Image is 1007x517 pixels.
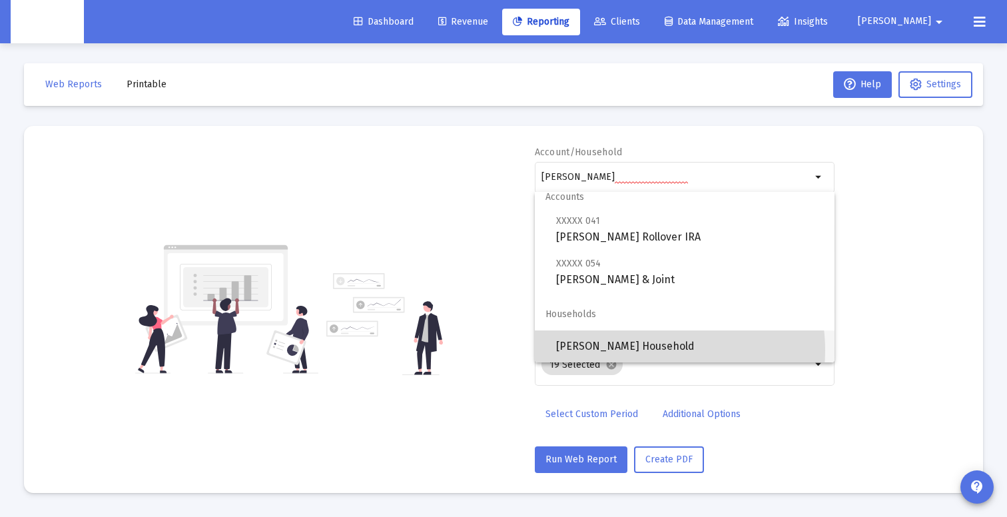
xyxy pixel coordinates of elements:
input: Search or select an account or household [541,172,811,183]
span: [PERSON_NAME] Rollover IRA [556,213,824,245]
mat-chip: 19 Selected [541,354,623,375]
span: Printable [127,79,167,90]
a: Revenue [428,9,499,35]
span: [PERSON_NAME] [858,16,931,27]
img: Dashboard [21,9,74,35]
button: Printable [116,71,177,98]
span: Select Custom Period [545,408,638,420]
mat-icon: arrow_drop_down [931,9,947,35]
span: XXXXX 054 [556,258,601,269]
button: Create PDF [634,446,704,473]
button: Run Web Report [535,446,627,473]
span: [PERSON_NAME] & Joint [556,255,824,288]
mat-icon: contact_support [969,479,985,495]
span: Run Web Report [545,454,617,465]
a: Dashboard [343,9,424,35]
span: Reporting [513,16,569,27]
span: Clients [594,16,640,27]
a: Clients [583,9,651,35]
mat-chip-list: Selection [541,351,811,378]
a: Reporting [502,9,580,35]
button: [PERSON_NAME] [842,8,963,35]
button: Web Reports [35,71,113,98]
img: reporting-alt [326,273,443,375]
span: Dashboard [354,16,414,27]
span: Help [844,79,881,90]
span: Revenue [438,16,488,27]
span: Settings [926,79,961,90]
span: Accounts [535,181,835,213]
mat-icon: arrow_drop_down [811,356,827,372]
a: Insights [767,9,839,35]
span: Create PDF [645,454,693,465]
mat-icon: cancel [605,358,617,370]
button: Help [833,71,892,98]
label: Account/Household [535,147,623,158]
img: reporting [135,243,318,375]
span: Data Management [665,16,753,27]
span: XXXXX 041 [556,215,600,227]
span: Web Reports [45,79,102,90]
button: Settings [898,71,972,98]
span: Additional Options [663,408,741,420]
span: Insights [778,16,828,27]
span: [PERSON_NAME] Household [556,330,824,362]
span: Households [535,298,835,330]
mat-icon: arrow_drop_down [811,169,827,185]
a: Data Management [654,9,764,35]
